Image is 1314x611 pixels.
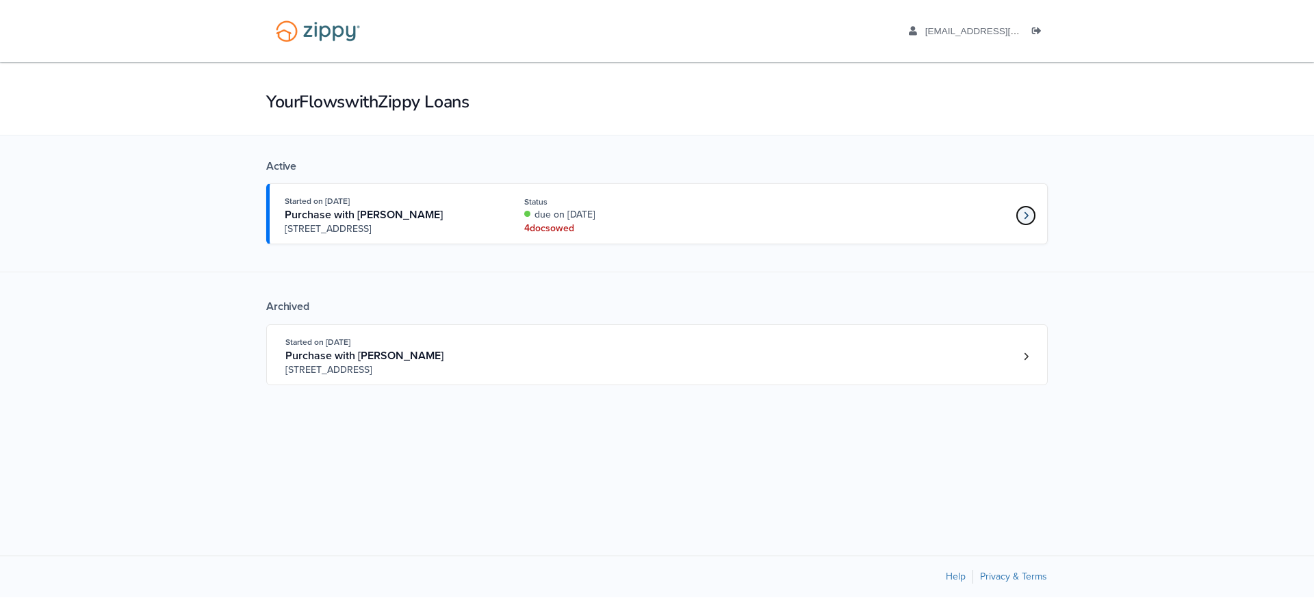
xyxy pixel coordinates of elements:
[285,208,443,222] span: Purchase with [PERSON_NAME]
[285,222,493,236] span: [STREET_ADDRESS]
[267,14,369,49] img: Logo
[524,196,707,208] div: Status
[524,222,707,235] div: 4 doc s owed
[266,324,1048,385] a: Open loan 4186404
[285,349,443,363] span: Purchase with [PERSON_NAME]
[946,571,966,582] a: Help
[285,196,350,206] span: Started on [DATE]
[980,571,1047,582] a: Privacy & Terms
[266,90,1048,114] h1: Your Flows with Zippy Loans
[266,183,1048,244] a: Open loan 4229645
[925,26,1082,36] span: drmomma789@aol.com
[285,363,494,377] span: [STREET_ADDRESS]
[266,159,1048,173] div: Active
[909,26,1082,40] a: edit profile
[285,337,350,347] span: Started on [DATE]
[1016,346,1036,367] a: Loan number 4186404
[1032,26,1047,40] a: Log out
[1016,205,1036,226] a: Loan number 4229645
[266,300,1048,313] div: Archived
[524,208,707,222] div: due on [DATE]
